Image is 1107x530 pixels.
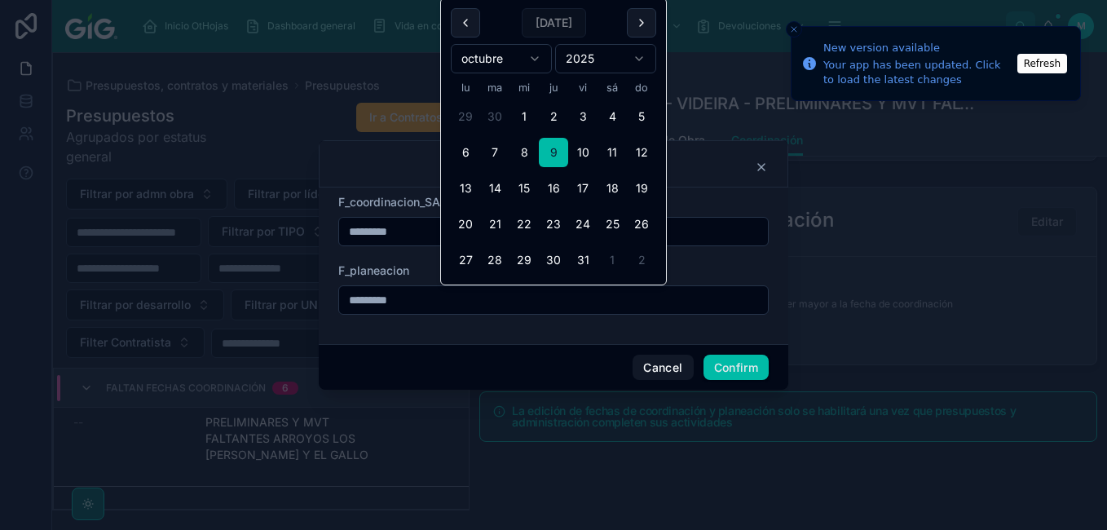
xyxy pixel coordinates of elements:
[627,245,656,275] button: domingo, 2 de noviembre de 2025
[627,174,656,203] button: domingo, 19 de octubre de 2025
[480,138,509,167] button: martes, 7 de octubre de 2025
[451,138,480,167] button: lunes, 6 de octubre de 2025
[480,102,509,131] button: martes, 30 de septiembre de 2025
[480,245,509,275] button: martes, 28 de octubre de 2025
[480,174,509,203] button: martes, 14 de octubre de 2025
[338,263,409,277] span: F_planeacion
[509,80,539,95] th: miércoles
[539,102,568,131] button: jueves, 2 de octubre de 2025
[451,80,656,275] table: octubre 2025
[451,174,480,203] button: lunes, 13 de octubre de 2025
[451,245,480,275] button: lunes, 27 de octubre de 2025
[539,174,568,203] button: jueves, 16 de octubre de 2025
[568,138,598,167] button: viernes, 10 de octubre de 2025
[338,195,448,209] span: F_coordinacion_SAP
[568,210,598,239] button: viernes, 24 de octubre de 2025
[598,102,627,131] button: sábado, 4 de octubre de 2025
[539,138,568,167] button: Today, jueves, 9 de octubre de 2025, selected
[598,210,627,239] button: sábado, 25 de octubre de 2025
[627,138,656,167] button: domingo, 12 de octubre de 2025
[823,58,1012,87] div: Your app has been updated. Click to load the latest changes
[509,210,539,239] button: miércoles, 22 de octubre de 2025
[539,245,568,275] button: jueves, 30 de octubre de 2025
[451,210,480,239] button: lunes, 20 de octubre de 2025
[598,245,627,275] button: sábado, 1 de noviembre de 2025
[633,355,693,381] button: Cancel
[480,80,509,95] th: martes
[568,102,598,131] button: viernes, 3 de octubre de 2025
[509,174,539,203] button: miércoles, 15 de octubre de 2025
[509,245,539,275] button: miércoles, 29 de octubre de 2025
[598,138,627,167] button: sábado, 11 de octubre de 2025
[598,80,627,95] th: sábado
[539,80,568,95] th: jueves
[627,102,656,131] button: domingo, 5 de octubre de 2025
[568,174,598,203] button: viernes, 17 de octubre de 2025
[568,80,598,95] th: viernes
[480,210,509,239] button: martes, 21 de octubre de 2025
[823,40,1012,56] div: New version available
[509,102,539,131] button: miércoles, 1 de octubre de 2025
[451,102,480,131] button: lunes, 29 de septiembre de 2025
[539,210,568,239] button: jueves, 23 de octubre de 2025
[1017,54,1067,73] button: Refresh
[627,80,656,95] th: domingo
[786,21,802,38] button: Close toast
[598,174,627,203] button: sábado, 18 de octubre de 2025
[451,80,480,95] th: lunes
[568,245,598,275] button: viernes, 31 de octubre de 2025
[627,210,656,239] button: domingo, 26 de octubre de 2025
[509,138,539,167] button: miércoles, 8 de octubre de 2025
[703,355,769,381] button: Confirm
